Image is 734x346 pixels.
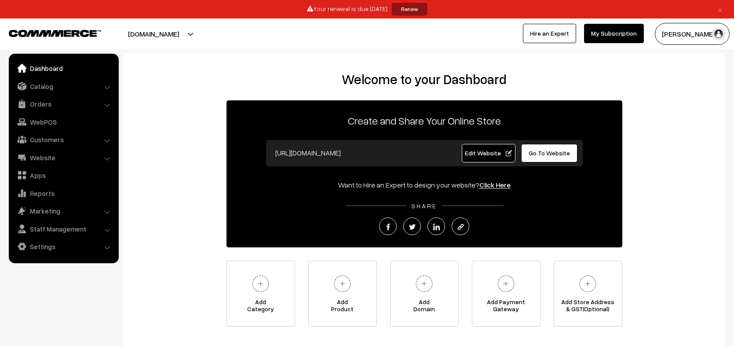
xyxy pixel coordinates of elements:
span: Go To Website [529,149,570,157]
a: Staff Management [11,221,116,237]
span: Add Payment Gateway [472,298,540,316]
button: [DOMAIN_NAME] [97,23,210,45]
div: Want to Hire an Expert to design your website? [226,180,622,190]
a: Go To Website [521,144,578,162]
img: plus.svg [330,272,354,296]
a: COMMMERCE [9,27,86,38]
a: Click Here [479,180,511,189]
span: Add Category [227,298,295,316]
img: COMMMERCE [9,30,101,37]
img: plus.svg [248,272,273,296]
img: plus.svg [576,272,600,296]
a: Reports [11,185,116,201]
span: Add Domain [391,298,458,316]
a: AddDomain [390,261,459,327]
span: Add Store Address & GST(Optional) [554,298,622,316]
a: Apps [11,167,116,183]
a: My Subscription [584,24,644,43]
a: Marketing [11,203,116,219]
a: Dashboard [11,60,116,76]
a: × [714,4,726,15]
a: Hire an Expert [523,24,576,43]
a: Catalog [11,78,116,94]
a: Customers [11,132,116,147]
a: AddProduct [308,261,377,327]
div: Your renewal is due [DATE] [3,3,731,15]
a: Add PaymentGateway [472,261,540,327]
h2: Welcome to your Dashboard [132,71,716,87]
img: user [712,27,725,40]
a: Renew [392,3,427,15]
img: plus.svg [494,272,518,296]
p: Create and Share Your Online Store [226,113,622,129]
a: Edit Website [462,144,515,162]
span: SHARE [407,202,442,210]
button: [PERSON_NAME] [655,23,730,45]
img: plus.svg [412,272,436,296]
span: Add Product [309,298,376,316]
a: AddCategory [226,261,295,327]
a: Settings [11,239,116,254]
span: Edit Website [465,149,512,157]
a: Website [11,150,116,166]
a: Orders [11,96,116,112]
a: WebPOS [11,114,116,130]
a: Add Store Address& GST(Optional) [554,261,622,327]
